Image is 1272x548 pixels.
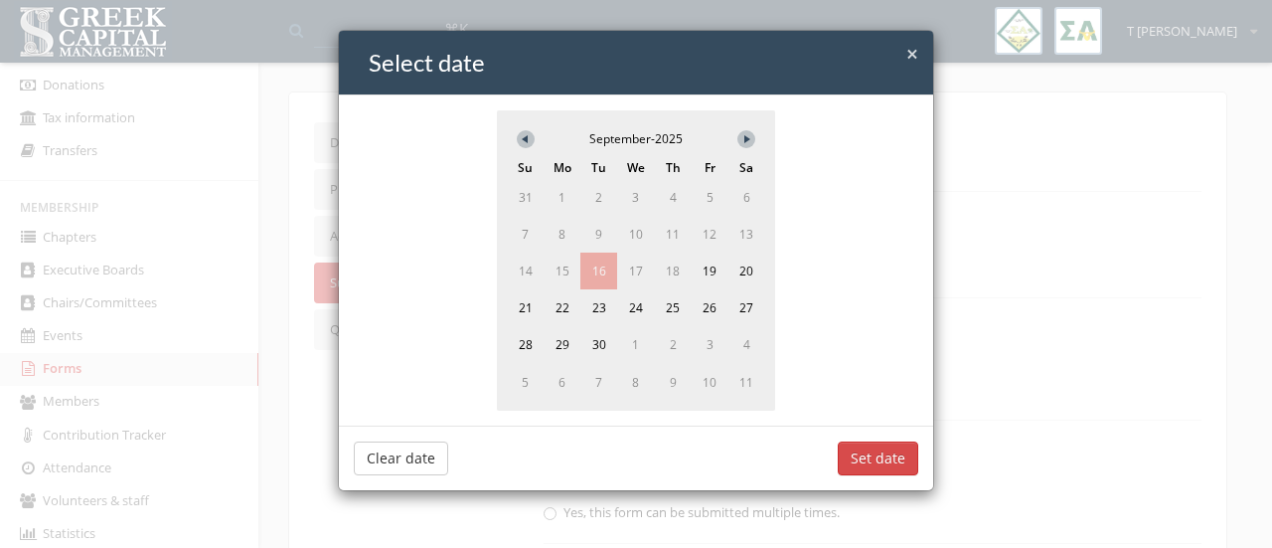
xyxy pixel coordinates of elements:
span: 1 [617,326,654,363]
span: 5 [692,179,728,216]
span: 19 [692,253,728,289]
span: 9 [580,216,617,253]
span: 8 [544,216,580,253]
span: 4 [728,326,765,363]
span: 11 [728,364,765,401]
span: 7 [580,364,617,401]
span: September [589,130,651,147]
span: 9 [655,364,692,401]
span: 16 [580,253,617,289]
span: 12 [692,216,728,253]
button: Set date [838,442,918,475]
span: 20 [728,253,765,289]
span: 18 [655,253,692,289]
span: 14 [507,253,544,289]
span: 23 [580,289,617,326]
button: Clear date [354,442,448,475]
span: 3 [692,326,728,363]
span: 4 [655,179,692,216]
span: 24 [617,289,654,326]
span: Mo [544,159,580,178]
span: 22 [544,289,580,326]
span: 30 [580,326,617,363]
span: 29 [544,326,580,363]
span: 10 [692,364,728,401]
span: 13 [728,216,765,253]
h4: Select date [369,46,918,80]
span: Tu [580,159,617,178]
span: 21 [507,289,544,326]
span: 27 [728,289,765,326]
span: 15 [544,253,580,289]
span: Su [507,159,544,178]
span: We [617,159,654,178]
span: 6 [544,364,580,401]
span: 17 [617,253,654,289]
span: 31 [507,179,544,216]
span: Th [655,159,692,178]
span: 2 [580,179,617,216]
span: 2 [655,326,692,363]
span: - [651,130,655,147]
span: 26 [692,289,728,326]
span: 1 [544,179,580,216]
span: 8 [617,364,654,401]
span: 3 [617,179,654,216]
span: 10 [617,216,654,253]
span: 11 [655,216,692,253]
span: Fr [692,159,728,178]
span: 2025 [655,130,683,147]
span: 28 [507,326,544,363]
span: 5 [507,364,544,401]
span: × [906,40,918,68]
span: Sa [728,159,765,178]
span: 6 [728,179,765,216]
span: 25 [655,289,692,326]
span: 7 [507,216,544,253]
